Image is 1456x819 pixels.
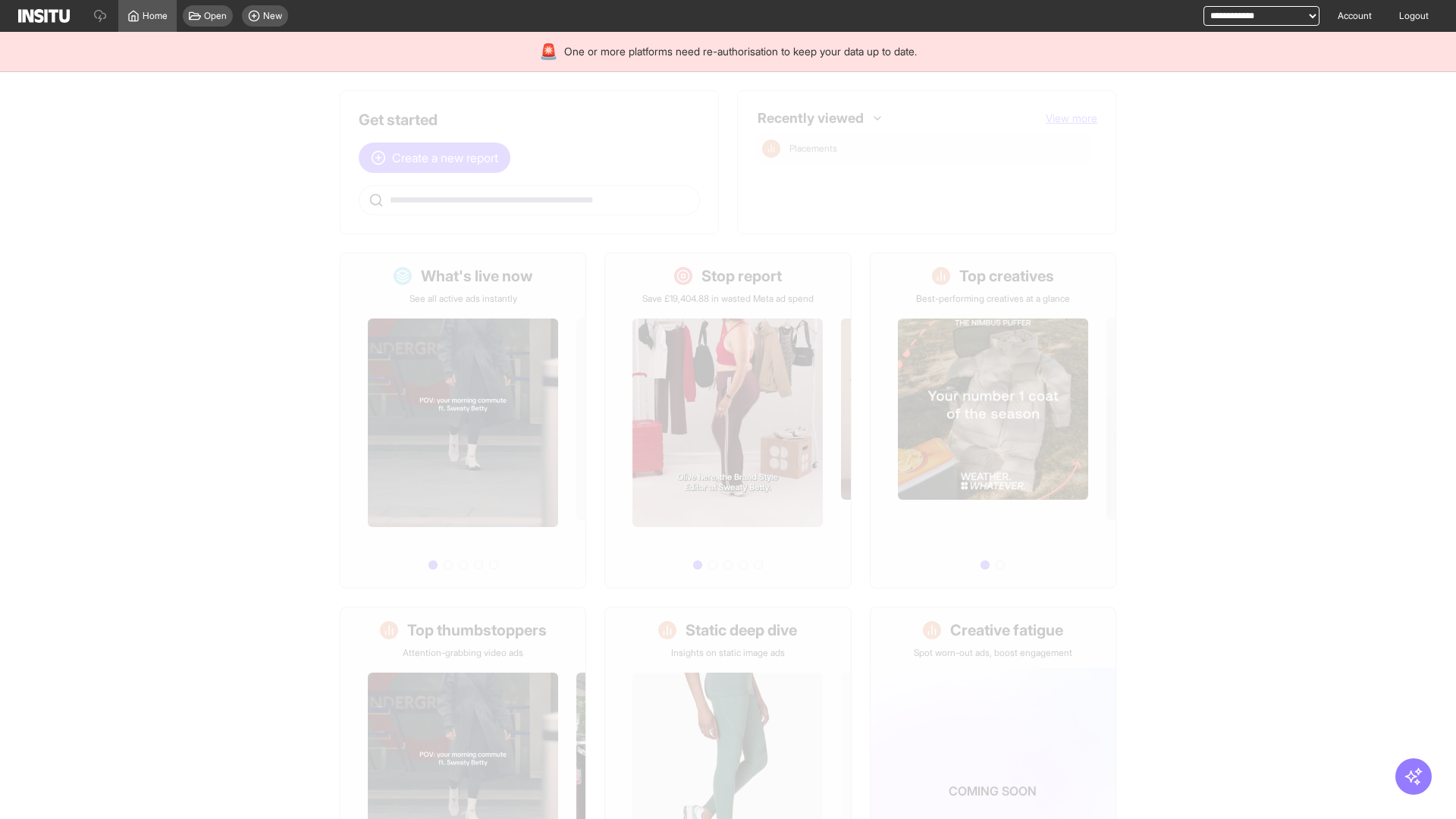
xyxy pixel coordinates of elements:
[204,10,227,22] span: Open
[263,10,282,22] span: New
[18,9,70,23] img: Logo
[143,10,168,22] span: Home
[564,44,917,59] span: One or more platforms need re-authorisation to keep your data up to date.
[539,41,558,62] div: 🚨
